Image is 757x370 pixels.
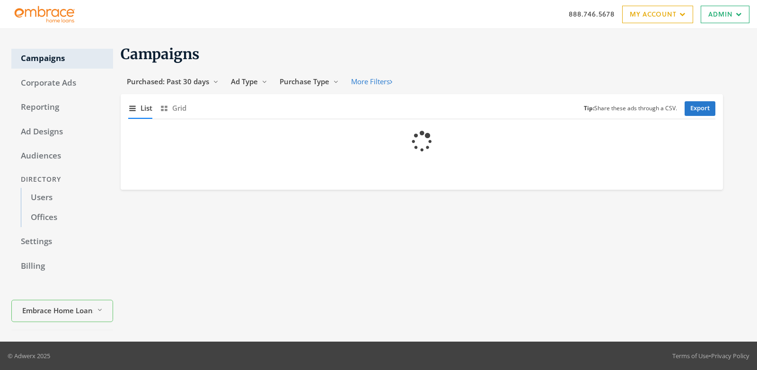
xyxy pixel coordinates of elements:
[11,300,113,322] button: Embrace Home Loans
[127,77,209,86] span: Purchased: Past 30 days
[345,73,398,90] button: More Filters
[121,45,200,63] span: Campaigns
[121,73,225,90] button: Purchased: Past 30 days
[8,351,50,361] p: © Adwerx 2025
[685,101,715,116] a: Export
[21,208,113,228] a: Offices
[672,352,709,360] a: Terms of Use
[128,98,152,118] button: List
[11,73,113,93] a: Corporate Ads
[584,104,594,112] b: Tip:
[11,232,113,252] a: Settings
[21,188,113,208] a: Users
[622,6,693,23] a: My Account
[280,77,329,86] span: Purchase Type
[11,122,113,142] a: Ad Designs
[160,98,186,118] button: Grid
[11,146,113,166] a: Audiences
[22,305,93,316] span: Embrace Home Loans
[8,2,82,26] img: Adwerx
[584,104,677,113] small: Share these ads through a CSV.
[172,103,186,114] span: Grid
[711,352,749,360] a: Privacy Policy
[273,73,345,90] button: Purchase Type
[225,73,273,90] button: Ad Type
[11,171,113,188] div: Directory
[701,6,749,23] a: Admin
[11,49,113,69] a: Campaigns
[569,9,615,19] a: 888.746.5678
[11,256,113,276] a: Billing
[141,103,152,114] span: List
[231,77,258,86] span: Ad Type
[672,351,749,361] div: •
[11,97,113,117] a: Reporting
